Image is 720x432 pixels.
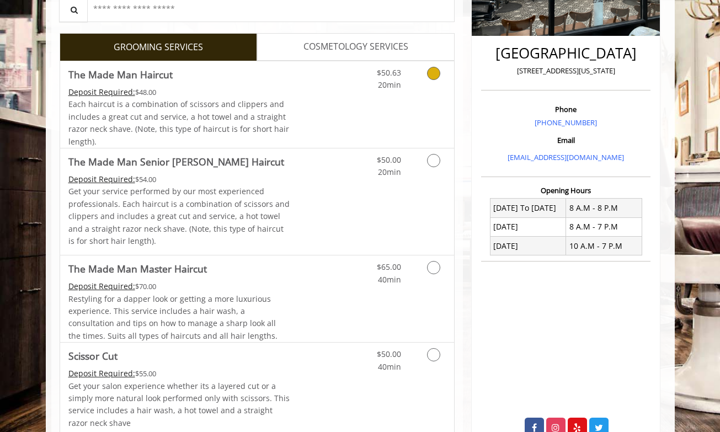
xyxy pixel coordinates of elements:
[68,173,290,185] div: $54.00
[377,349,401,359] span: $50.00
[68,368,135,378] span: This service needs some Advance to be paid before we block your appointment
[377,262,401,272] span: $65.00
[68,99,289,146] span: Each haircut is a combination of scissors and clippers and includes a great cut and service, a ho...
[68,348,118,364] b: Scissor Cut
[484,65,648,77] p: [STREET_ADDRESS][US_STATE]
[68,261,207,276] b: The Made Man Master Haircut
[490,199,566,217] td: [DATE] To [DATE]
[68,280,290,292] div: $70.00
[566,199,642,217] td: 8 A.M - 8 P.M
[68,174,135,184] span: This service needs some Advance to be paid before we block your appointment
[68,185,290,247] p: Get your service performed by our most experienced professionals. Each haircut is a combination o...
[68,154,284,169] b: The Made Man Senior [PERSON_NAME] Haircut
[377,154,401,165] span: $50.00
[490,217,566,236] td: [DATE]
[303,40,408,54] span: COSMETOLOGY SERVICES
[566,217,642,236] td: 8 A.M - 7 P.M
[68,87,135,97] span: This service needs some Advance to be paid before we block your appointment
[378,274,401,285] span: 40min
[68,367,290,380] div: $55.00
[68,380,290,430] p: Get your salon experience whether its a layered cut or a simply more natural look performed only ...
[484,45,648,61] h2: [GEOGRAPHIC_DATA]
[377,67,401,78] span: $50.63
[484,136,648,144] h3: Email
[378,361,401,372] span: 40min
[114,40,203,55] span: GROOMING SERVICES
[535,118,597,127] a: [PHONE_NUMBER]
[68,294,278,341] span: Restyling for a dapper look or getting a more luxurious experience. This service includes a hair ...
[68,67,173,82] b: The Made Man Haircut
[508,152,624,162] a: [EMAIL_ADDRESS][DOMAIN_NAME]
[378,167,401,177] span: 20min
[68,281,135,291] span: This service needs some Advance to be paid before we block your appointment
[378,79,401,90] span: 20min
[68,86,290,98] div: $48.00
[481,186,650,194] h3: Opening Hours
[484,105,648,113] h3: Phone
[566,237,642,255] td: 10 A.M - 7 P.M
[490,237,566,255] td: [DATE]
